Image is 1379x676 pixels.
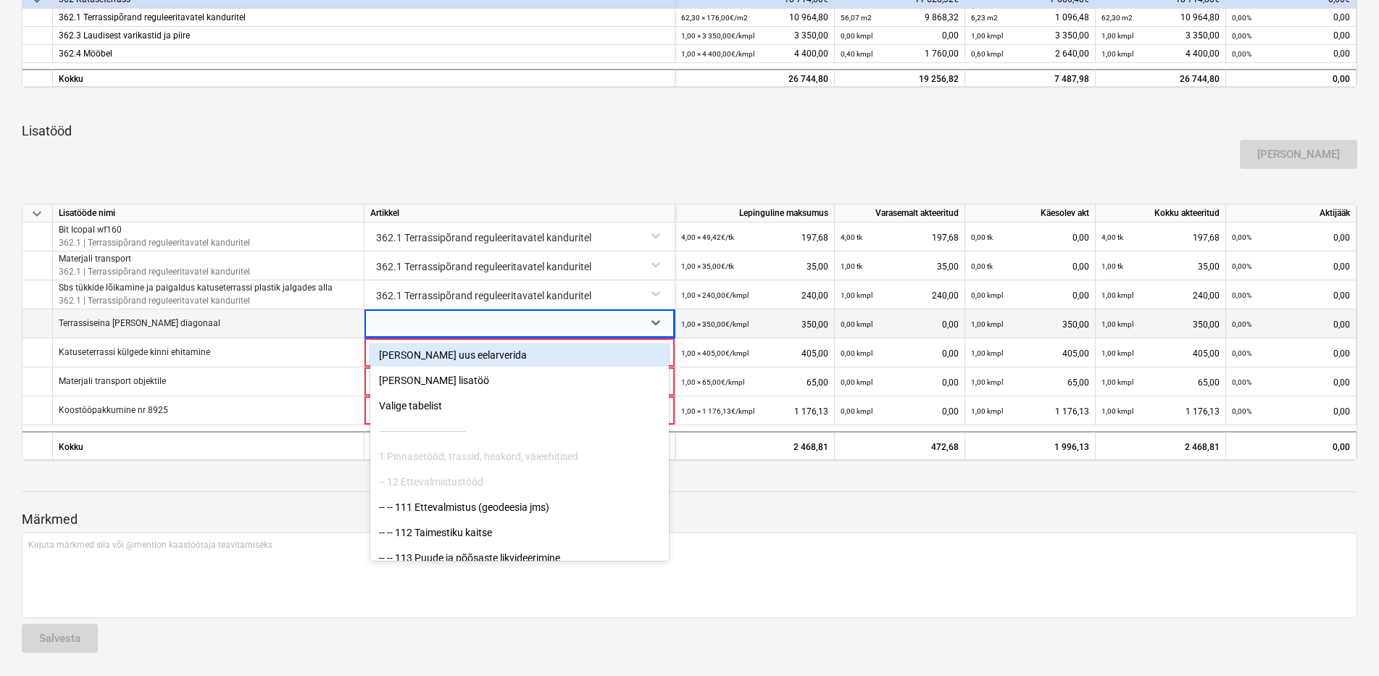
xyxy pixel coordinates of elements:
div: 2 640,00 [971,45,1089,63]
div: 405,00 [971,338,1089,368]
div: 240,00 [1101,280,1220,310]
small: 0,40 kmpl [841,50,872,58]
small: 0,00 kmpl [971,291,1003,299]
small: 0,00 kmpl [841,349,872,357]
div: 3 350,00 [681,27,828,45]
div: 350,00 [1101,309,1220,339]
div: 240,00 [841,280,959,310]
small: 56,07 m2 [841,14,872,22]
small: 1,00 kmpl [1101,32,1133,40]
small: 0,00% [1232,320,1251,328]
div: Artikkel [364,204,675,222]
div: Kokku [53,431,364,460]
div: 0,00 [971,222,1089,252]
div: 197,68 [841,222,959,252]
small: 0,00% [1232,378,1251,386]
div: Varasemalt akteeritud [835,204,965,222]
small: 1,00 kmpl [1101,291,1133,299]
div: 362.3 Laudisest varikastid ja piire [59,27,669,45]
small: 1,00 kmpl [971,378,1003,386]
div: 7 487,98 [971,70,1089,88]
div: 240,00 [681,280,828,310]
small: 0,00% [1232,291,1251,299]
div: -- -- 113 Puude ja põõsaste likvideerimine [370,546,669,569]
div: 350,00 [681,309,828,339]
div: 19 256,82 [841,70,959,88]
small: 0,00% [1232,233,1251,241]
div: 0,00 [841,338,959,368]
small: 1,00 kmpl [1101,50,1133,58]
div: [PERSON_NAME] lisatöö [370,369,669,392]
div: 0,00 [841,27,959,45]
div: 65,00 [681,367,828,397]
div: 3 350,00 [971,27,1089,45]
div: 0,00 [971,251,1089,281]
small: 0,00 kmpl [841,407,872,415]
div: 10 964,80 [681,9,828,27]
div: 1 176,13 [1101,396,1220,426]
small: 1,00 × 65,00€ / kmpl [681,378,744,386]
div: 405,00 [1101,338,1220,368]
small: 0,00 kmpl [841,378,872,386]
div: -- 12 Ettevalmistustööd [370,470,669,493]
div: 0,00 [1232,27,1350,45]
span: keyboard_arrow_down [28,205,46,222]
div: 35,00 [681,251,828,281]
div: Aktijääk [1226,204,1357,222]
div: 9 868,32 [841,9,959,27]
small: 0,00% [1232,349,1251,357]
div: 0,00 [841,309,959,339]
div: 0,00 [1232,338,1350,368]
div: Kokku [53,69,675,87]
div: 3 350,00 [1101,27,1220,45]
div: 65,00 [1101,367,1220,397]
p: 362.1 | Terrassipõrand reguleeritavatel kanduritel [59,236,250,249]
div: Lisatööde nimi [53,204,364,222]
div: ------------------------------ [370,420,669,443]
small: 1,00 kmpl [1101,407,1133,415]
div: 0,00 [1232,309,1350,339]
div: 0,00 [1232,9,1350,27]
small: 1,00 kmpl [971,32,1003,40]
div: 197,68 [1101,222,1220,252]
div: -- -- 112 Taimestiku kaitse [370,521,669,544]
div: 0,00 [1226,431,1357,460]
p: Terrassiseina [PERSON_NAME] diagonaal [59,317,220,330]
div: 1 760,00 [841,45,959,63]
small: 1,00 kmpl [841,291,872,299]
p: Materjali transport [59,253,250,265]
div: 4 400,00 [1101,45,1220,63]
p: Koostööpakkumine nr 8925 [59,404,168,417]
div: 197,68 [681,222,828,252]
div: 405,00 [681,338,828,368]
small: 1,00 × 3 350,00€ / kmpl [681,32,754,40]
div: 0,00 [1232,70,1350,88]
div: 26 744,80 [681,70,828,88]
small: 1,00 × 1 176,13€ / kmpl [681,407,754,415]
div: 1 176,13 [681,396,828,426]
div: 26 744,80 [1096,69,1226,87]
div: 10 964,80 [1101,9,1220,27]
div: 2 468,81 [1096,431,1226,460]
div: 4 400,00 [681,45,828,63]
div: 35,00 [841,251,959,281]
small: 1,00 × 240,00€ / kmpl [681,291,749,299]
div: 0,00 [1232,396,1350,426]
div: 0,00 [1232,280,1350,310]
small: 0,00 tk [971,262,993,270]
small: 0,00% [1232,32,1251,40]
small: 1,00 kmpl [971,349,1003,357]
small: 1,00 kmpl [971,407,1003,415]
small: 0,00% [1232,14,1251,22]
p: Materjali transport objektile [59,375,166,388]
div: Lisa uus eelarverida [370,343,669,367]
p: Märkmed [22,511,1357,528]
small: 4,00 tk [841,233,862,241]
div: Lepinguline maksumus [675,204,835,222]
small: 4,00 × 49,42€ / tk [681,233,734,241]
div: 472,68 [835,431,965,460]
div: Lisa uus lisatöö [370,369,669,392]
div: 1 Pinnasetööd, trassid, heakord, väieehitised [370,445,669,468]
div: Valige tabelist [370,394,669,417]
